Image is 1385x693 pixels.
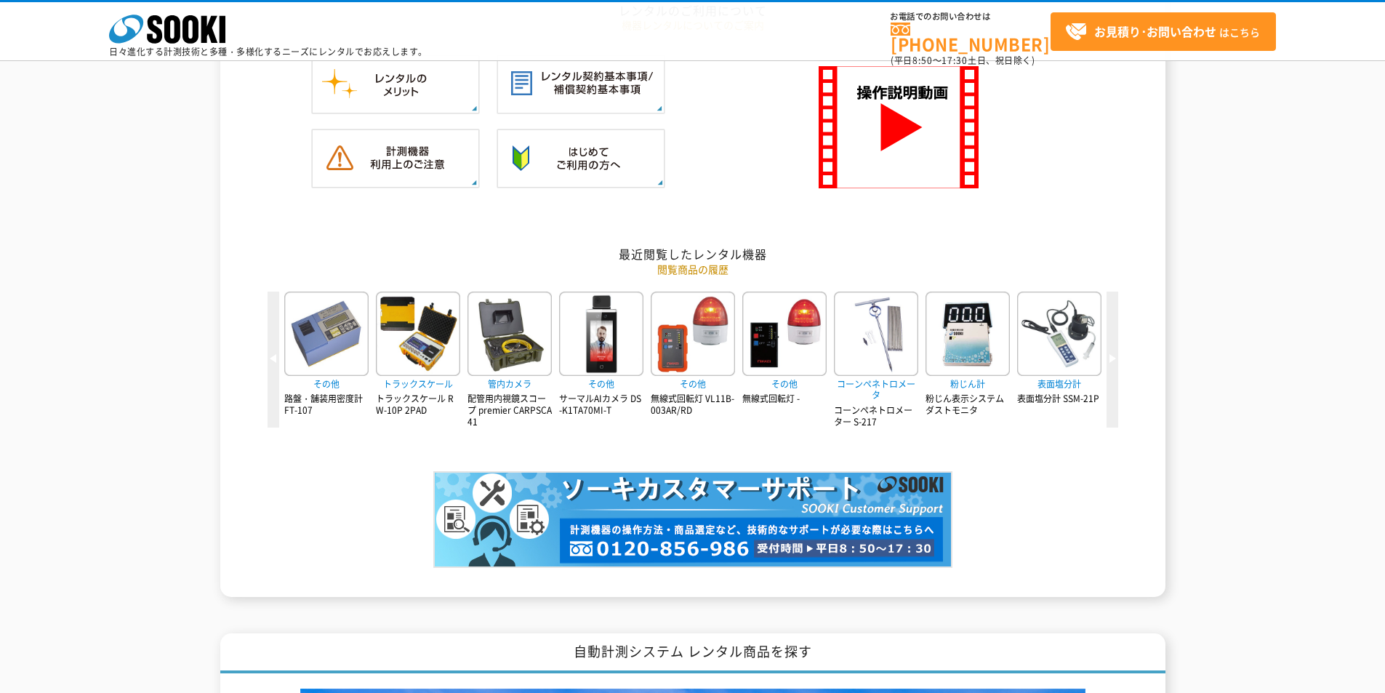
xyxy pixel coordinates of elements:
[497,55,665,114] img: レンタル契約基本事項／補償契約基本事項
[376,376,460,392] span: トラックスケール
[1065,21,1260,43] span: はこちら
[497,129,665,188] img: はじめてご利用の方へ
[891,23,1051,52] a: [PHONE_NUMBER]
[912,54,933,67] span: 8:50
[1107,292,1118,428] button: Next
[497,99,665,113] a: レンタル契約基本事項／補償契約基本事項
[268,262,1118,277] p: 閲覧商品の履歴
[467,376,552,392] span: 管内カメラ
[834,292,918,428] a: コーンペネトロメーター S-217コーンペネトロメータコーンペネトロメーター S-217
[311,99,480,113] a: レンタルのメリット
[376,292,460,376] img: トラックスケール RW-10P 2PAD
[433,471,952,568] img: カスタマーサポート
[559,292,643,376] img: サーマルAIカメラ DS-K1TA70MI-T
[742,292,827,405] a: 無線式回転灯 -その他無線式回転灯 -
[284,292,369,376] img: 路盤・舗装用密度計 FT-107
[467,292,552,428] a: 配管用内視鏡スコープ premier CARPSCA41管内カメラ配管用内視鏡スコープ premier CARPSCA41
[1094,23,1216,40] strong: お見積り･お問い合わせ
[942,54,968,67] span: 17:30
[311,173,480,187] a: 計測機器ご利用上のご注意
[559,292,643,417] a: サーマルAIカメラ DS-K1TA70MI-Tその他サーマルAIカメラ DS-K1TA70MI-T
[1017,376,1101,392] span: 表面塩分計
[268,292,279,428] button: Previous
[311,55,480,114] img: レンタルのメリット
[467,292,552,376] img: 配管用内視鏡スコープ premier CARPSCA41
[926,376,1010,392] span: 粉じん計
[220,633,1165,673] h1: 自動計測システム レンタル商品を探す
[819,66,979,188] img: SOOKI 操作説明動画
[926,292,1010,417] a: 粉じん表示システム ダストモニタ粉じん計粉じん表示システム ダストモニタ
[1017,292,1101,376] img: 表面塩分計 SSM-21P
[651,292,735,376] img: 無線式回転灯 VL11B-003AR/RD
[834,376,918,403] span: コーンペネトロメータ
[376,292,460,417] a: トラックスケール RW-10P 2PADトラックスケールトラックスケール RW-10P 2PAD
[559,376,643,392] span: その他
[311,129,480,188] img: 計測機器ご利用上のご注意
[742,376,827,392] span: その他
[1051,12,1276,51] a: お見積り･お問い合わせはこちら
[834,292,918,376] img: コーンペネトロメーター S-217
[497,173,665,187] a: はじめてご利用の方へ
[268,247,1118,262] h2: 最近閲覧したレンタル機器
[891,54,1035,67] span: (平日 ～ 土日、祝日除く)
[284,376,369,392] span: その他
[651,292,735,417] a: 無線式回転灯 VL11B-003AR/RDその他無線式回転灯 VL11B-003AR/RD
[651,376,735,392] span: その他
[926,292,1010,376] img: 粉じん表示システム ダストモニタ
[891,12,1051,21] span: お電話でのお問い合わせは
[742,292,827,376] img: 無線式回転灯 -
[109,47,427,56] p: 日々進化する計測技術と多種・多様化するニーズにレンタルでお応えします。
[1017,292,1101,405] a: 表面塩分計 SSM-21P表面塩分計表面塩分計 SSM-21P
[284,292,369,417] a: 路盤・舗装用密度計 FT-107その他路盤・舗装用密度計 FT-107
